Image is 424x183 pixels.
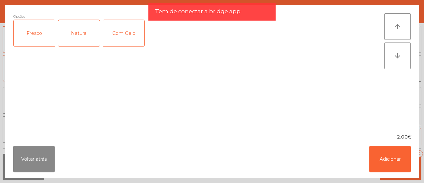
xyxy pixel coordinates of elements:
div: 2.00€ [5,134,419,140]
i: arrow_downward [394,52,401,60]
div: Fresco [14,20,55,46]
div: Com Gelo [103,20,144,46]
button: arrow_downward [384,43,411,69]
i: arrow_upward [394,23,401,31]
button: arrow_upward [384,13,411,40]
span: Opções [13,13,25,20]
button: Adicionar [369,146,411,172]
span: Tem de conectar a bridge app [155,7,240,16]
div: Natural [58,20,100,46]
button: Voltar atrás [13,146,55,172]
